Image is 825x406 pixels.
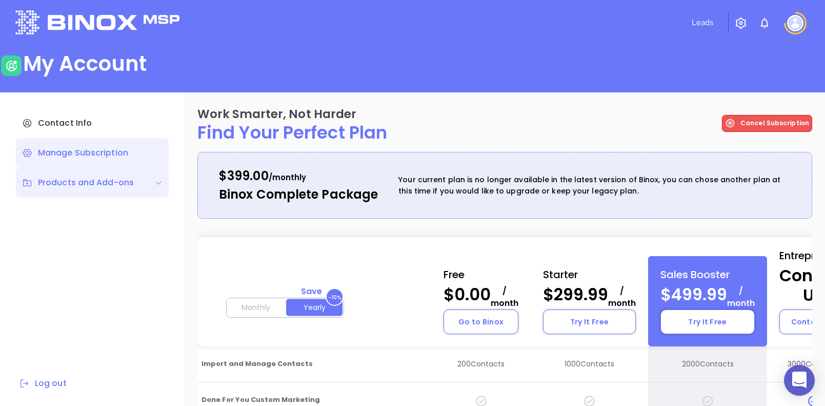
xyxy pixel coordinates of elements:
[197,346,431,382] td: Import and Manage Contacts
[16,138,169,168] div: Manage Subscription
[227,298,285,317] label: Monthly
[23,51,147,76] div: My Account
[652,359,763,370] p: 2000 Contacts
[491,285,518,310] div: / month
[727,285,755,310] div: / month
[660,268,730,281] h5: Sales Booster
[16,377,70,390] button: Log out
[219,167,378,185] div: $399.00
[285,298,344,317] label: Yearly
[269,172,307,183] div: / monthly
[660,285,727,305] h2: $499.99
[608,285,636,310] div: / month
[722,115,812,132] div: Cancel Subscription
[688,12,718,33] a: Leads
[758,17,771,29] img: iconNotification
[543,310,636,334] button: Try It Free
[197,123,387,142] div: Find Your Perfect Plan
[22,177,134,189] div: Products and Add-ons
[735,17,747,29] img: iconSetting
[301,285,322,298] div: Save
[787,15,803,31] img: user
[435,359,527,370] p: 200 Contacts
[543,268,578,281] h5: Starter
[444,285,491,305] h2: $0.00
[1,55,22,76] img: user
[444,268,465,281] h5: Free
[16,108,169,138] div: Contact Info
[326,288,344,306] div: -10%
[660,310,755,334] button: Try It Free
[197,105,387,123] div: Work Smarter, Not Harder
[543,285,608,305] h2: $299.99
[219,185,378,204] div: Binox Complete Package
[16,168,169,198] div: Products and Add-ons
[535,359,644,370] p: 1000 Contacts
[15,10,179,34] img: logo
[398,174,791,197] div: Your current plan is no longer available in the latest version of Binox, you can chose another pl...
[444,310,518,334] button: Go to Binox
